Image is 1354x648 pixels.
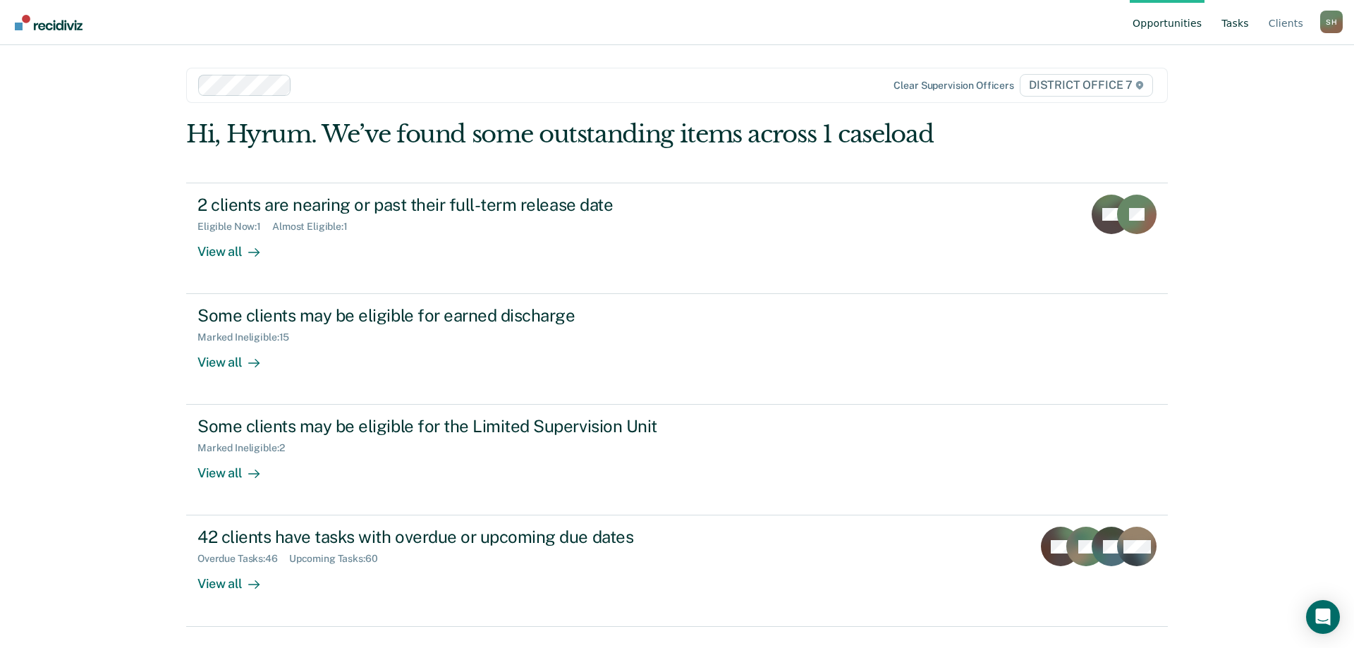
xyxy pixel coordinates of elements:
div: Almost Eligible : 1 [272,221,359,233]
span: DISTRICT OFFICE 7 [1020,74,1153,97]
div: Marked Ineligible : 15 [197,331,300,343]
div: View all [197,232,276,259]
a: 2 clients are nearing or past their full-term release dateEligible Now:1Almost Eligible:1View all [186,183,1168,294]
div: 42 clients have tasks with overdue or upcoming due dates [197,527,693,547]
button: Profile dropdown button [1320,11,1343,33]
div: Some clients may be eligible for earned discharge [197,305,693,326]
div: S H [1320,11,1343,33]
div: Overdue Tasks : 46 [197,553,289,565]
div: View all [197,454,276,482]
div: View all [197,343,276,371]
div: Eligible Now : 1 [197,221,272,233]
div: View all [197,565,276,592]
div: 2 clients are nearing or past their full-term release date [197,195,693,215]
a: Some clients may be eligible for the Limited Supervision UnitMarked Ineligible:2View all [186,405,1168,515]
div: Marked Ineligible : 2 [197,442,295,454]
a: 42 clients have tasks with overdue or upcoming due datesOverdue Tasks:46Upcoming Tasks:60View all [186,515,1168,626]
img: Recidiviz [15,15,83,30]
a: Some clients may be eligible for earned dischargeMarked Ineligible:15View all [186,294,1168,405]
div: Upcoming Tasks : 60 [289,553,389,565]
div: Hi, Hyrum. We’ve found some outstanding items across 1 caseload [186,120,972,149]
div: Some clients may be eligible for the Limited Supervision Unit [197,416,693,436]
div: Open Intercom Messenger [1306,600,1340,634]
div: Clear supervision officers [893,80,1013,92]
